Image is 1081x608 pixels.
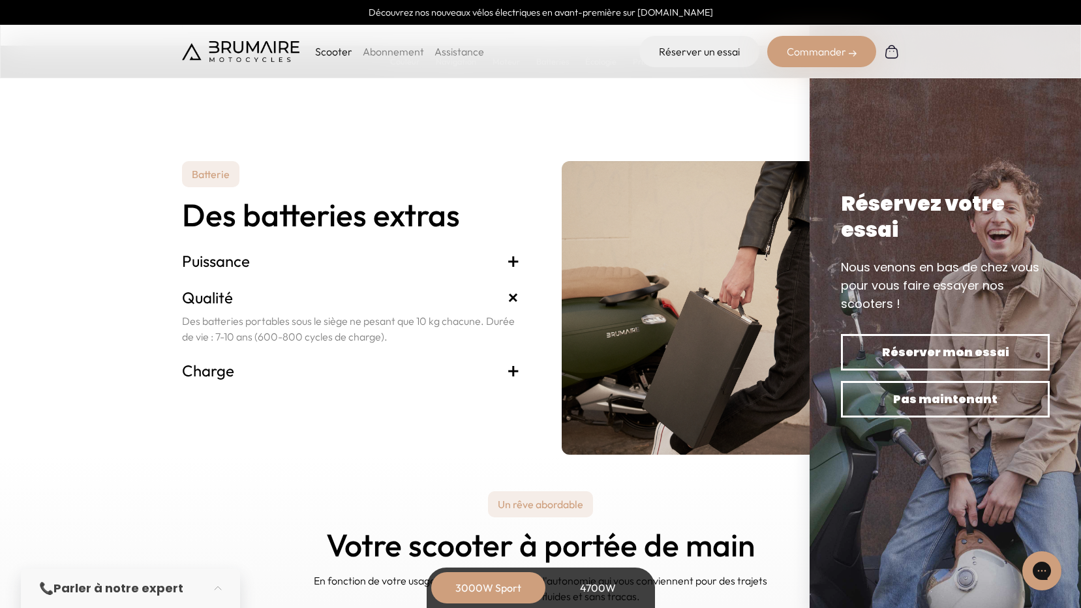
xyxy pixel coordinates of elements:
img: brumaire-batteries.png [562,161,900,455]
a: Assistance [434,45,484,58]
img: Brumaire Motocycles [182,41,299,62]
h3: Charge [182,360,520,381]
p: Un rêve abordable [488,491,593,517]
img: Panier [884,44,900,59]
span: + [501,286,525,310]
h3: Qualité [182,287,520,308]
p: Scooter [315,44,352,59]
span: + [507,360,520,381]
p: Batterie [182,161,239,187]
h2: Votre scooter à portée de main [326,528,755,562]
iframe: Gorgias live chat messenger [1016,547,1068,595]
a: Réserver un essai [639,36,759,67]
div: 4700W [546,572,650,603]
a: Abonnement [363,45,424,58]
div: 3000W Sport [436,572,541,603]
img: right-arrow-2.png [849,50,857,57]
p: Des batteries portables sous le siège ne pesant que 10 kg chacune. Durée de vie : 7-10 ans (600-8... [182,313,520,344]
span: + [507,251,520,271]
div: Commander [767,36,876,67]
h2: Des batteries extras [182,198,520,232]
h3: Puissance [182,251,520,271]
p: En fonction de votre usage, choisissez la vitesse et l'autonomie qui vous conviennent pour des tr... [312,573,769,604]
